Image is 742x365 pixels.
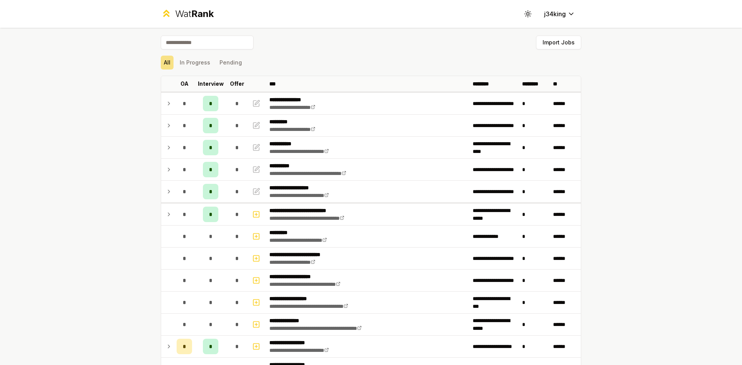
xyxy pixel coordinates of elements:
[230,80,244,88] p: Offer
[538,7,581,21] button: j34king
[161,8,214,20] a: WatRank
[216,56,245,70] button: Pending
[536,36,581,49] button: Import Jobs
[175,8,214,20] div: Wat
[191,8,214,19] span: Rank
[177,56,213,70] button: In Progress
[161,56,174,70] button: All
[180,80,189,88] p: OA
[198,80,224,88] p: Interview
[544,9,566,19] span: j34king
